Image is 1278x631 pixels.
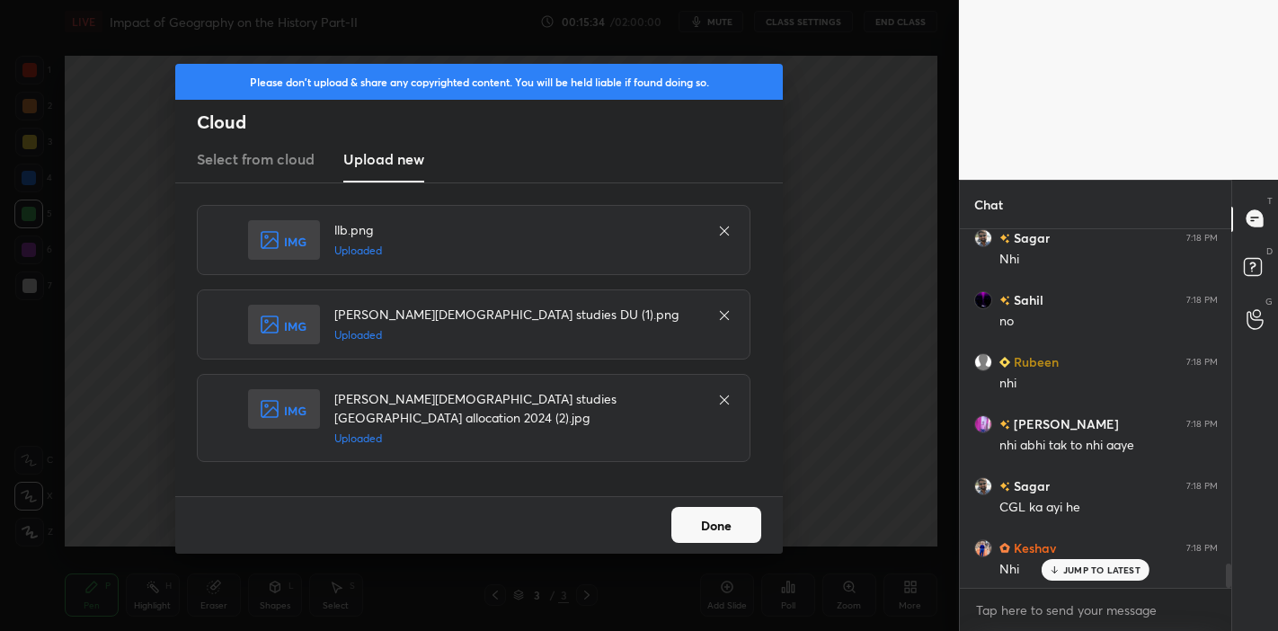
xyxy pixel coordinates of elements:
[999,357,1010,368] img: Learner_Badge_beginner_1_8b307cf2a0.svg
[999,420,1010,430] img: no-rating-badge.077c3623.svg
[197,111,783,134] h2: Cloud
[1186,480,1218,491] div: 7:18 PM
[334,243,699,259] h5: Uploaded
[1186,232,1218,243] div: 7:18 PM
[999,499,1218,517] div: CGL ka ayi he
[974,414,992,432] img: 419496af5d764995b47570d1e2b40022.jpg
[999,482,1010,492] img: no-rating-badge.077c3623.svg
[974,290,992,308] img: e3f400ae115b411eb81d088e7a4d242e.jpg
[1186,356,1218,367] div: 7:18 PM
[960,229,1232,589] div: grid
[1266,244,1273,258] p: D
[974,476,992,494] img: ba2871a2c281477888c3a1adcb0c02a5.jpg
[1186,294,1218,305] div: 7:18 PM
[334,327,699,343] h5: Uploaded
[1010,290,1043,309] h6: Sahil
[999,437,1218,455] div: nhi abhi tak to nhi aaye
[334,431,699,447] h5: Uploaded
[999,234,1010,244] img: no-rating-badge.077c3623.svg
[999,543,1010,554] img: Learner_Badge_hustler_a18805edde.svg
[671,507,761,543] button: Done
[334,305,699,324] h4: [PERSON_NAME][DEMOGRAPHIC_DATA] studies DU (1).png
[334,389,699,427] h4: [PERSON_NAME][DEMOGRAPHIC_DATA] studies [GEOGRAPHIC_DATA] allocation 2024 (2).jpg
[1265,295,1273,308] p: G
[334,220,699,239] h4: llb.png
[999,375,1218,393] div: nhi
[960,181,1017,228] p: Chat
[1267,194,1273,208] p: T
[343,148,424,170] h3: Upload new
[1010,414,1119,433] h6: [PERSON_NAME]
[999,296,1010,306] img: no-rating-badge.077c3623.svg
[974,228,992,246] img: ba2871a2c281477888c3a1adcb0c02a5.jpg
[175,64,783,100] div: Please don't upload & share any copyrighted content. You will be held liable if found doing so.
[1010,228,1050,247] h6: Sagar
[1010,476,1050,495] h6: Sagar
[1063,564,1140,575] p: JUMP TO LATEST
[974,352,992,370] img: default.png
[1010,352,1059,371] h6: Rubeen
[1186,542,1218,553] div: 7:18 PM
[999,561,1218,579] div: Nhi
[999,251,1218,269] div: Nhi
[974,538,992,556] img: b3084735bb4140a6ad2966353a4f00b2.jpg
[1186,418,1218,429] div: 7:18 PM
[999,313,1218,331] div: no
[1010,538,1056,557] h6: Keshav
